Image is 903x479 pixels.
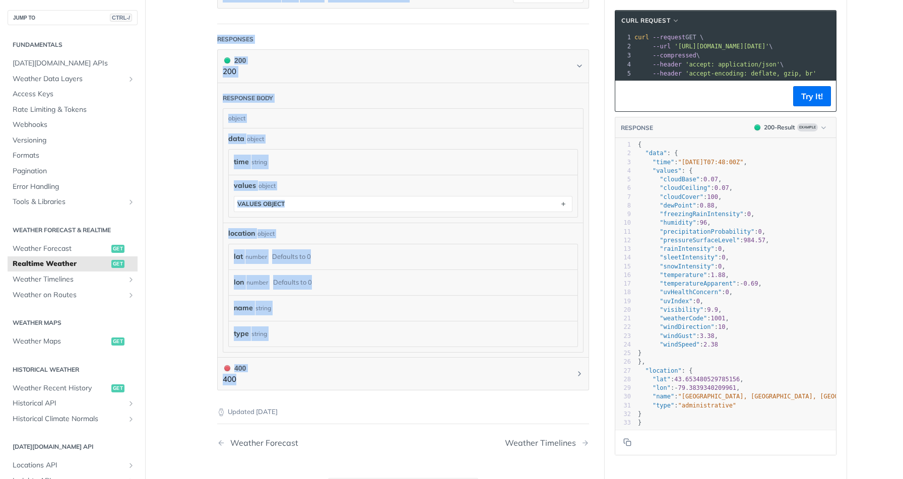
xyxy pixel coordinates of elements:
[660,254,718,261] span: "sleetIntensity"
[8,40,138,49] h2: Fundamentals
[615,419,631,427] div: 33
[653,167,682,174] span: "values"
[8,412,138,427] a: Historical Climate NormalsShow subpages for Historical Climate Normals
[638,150,678,157] span: : {
[700,202,715,209] span: 0.88
[674,43,769,50] span: '[URL][DOMAIN_NAME][DATE]'
[674,384,678,391] span: -
[718,245,722,252] span: 0
[8,10,138,25] button: JUMP TOCTRL-/
[615,332,631,340] div: 23
[615,323,631,331] div: 22
[228,133,244,144] span: data
[8,56,138,71] a: [DATE][DOMAIN_NAME] APIs
[638,159,747,166] span: : ,
[111,384,124,392] span: get
[13,135,135,146] span: Versioning
[615,51,632,60] div: 3
[615,262,631,271] div: 15
[257,229,275,238] div: object
[638,298,703,305] span: : ,
[660,341,699,348] span: "windSpeed"
[13,336,109,347] span: Weather Maps
[638,315,729,322] span: : ,
[653,70,682,77] span: --header
[8,226,138,235] h2: Weather Forecast & realtime
[615,410,631,419] div: 32
[638,367,692,374] span: : {
[127,461,135,469] button: Show subpages for Locations API
[111,260,124,268] span: get
[8,164,138,179] a: Pagination
[638,167,692,174] span: : {
[13,290,124,300] span: Weather on Routes
[111,245,124,253] span: get
[638,332,718,339] span: : ,
[127,415,135,423] button: Show subpages for Historical Climate Normals
[259,181,276,190] div: object
[615,60,632,69] div: 4
[8,381,138,396] a: Weather Recent Historyget
[615,271,631,280] div: 16
[638,176,722,183] span: : ,
[217,428,589,458] nav: Pagination Controls
[638,254,729,261] span: : ,
[8,334,138,349] a: Weather Mapsget
[653,43,671,50] span: --url
[8,117,138,132] a: Webhooks
[615,375,631,384] div: 28
[615,201,631,210] div: 8
[707,306,718,313] span: 9.9
[638,263,726,270] span: : ,
[224,365,230,371] span: 400
[575,62,584,70] svg: Chevron
[223,109,580,128] div: object
[110,14,132,22] span: CTRL-/
[234,249,243,264] label: lat
[111,337,124,346] span: get
[653,384,671,391] span: "lon"
[660,176,699,183] span: "cloudBase"
[758,228,761,235] span: 0
[638,350,641,357] span: }
[707,193,718,200] span: 100
[223,94,273,103] div: Response body
[575,370,584,378] svg: Chevron
[234,196,572,212] button: values object
[8,458,138,473] a: Locations APIShow subpages for Locations API
[638,219,711,226] span: : ,
[618,16,683,26] button: cURL Request
[13,58,135,69] span: [DATE][DOMAIN_NAME] APIs
[615,349,631,358] div: 25
[638,228,765,235] span: : ,
[615,210,631,219] div: 9
[615,42,632,51] div: 2
[615,149,631,158] div: 2
[678,159,744,166] span: "[DATE]T07:48:00Z"
[638,237,769,244] span: : ,
[718,323,725,330] span: 10
[217,438,376,448] a: Previous Page: Weather Forecast
[13,166,135,176] span: Pagination
[764,123,795,132] div: 200 - Result
[8,102,138,117] a: Rate Limiting & Tokens
[8,272,138,287] a: Weather TimelinesShow subpages for Weather Timelines
[615,184,631,192] div: 6
[223,363,246,374] div: 400
[793,86,831,106] button: Try It!
[638,245,726,252] span: : ,
[8,288,138,303] a: Weather on RoutesShow subpages for Weather on Routes
[634,52,700,59] span: \
[718,263,722,270] span: 0
[615,401,631,410] div: 31
[660,263,714,270] span: "snowIntensity"
[685,70,816,77] span: 'accept-encoding: deflate, gzip, br'
[797,123,818,131] span: Example
[8,194,138,210] a: Tools & LibrariesShow subpages for Tools & Libraries
[615,69,632,78] div: 5
[621,16,670,25] span: cURL Request
[638,193,722,200] span: : ,
[634,34,703,41] span: GET \
[638,141,641,148] span: {
[696,298,700,305] span: 0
